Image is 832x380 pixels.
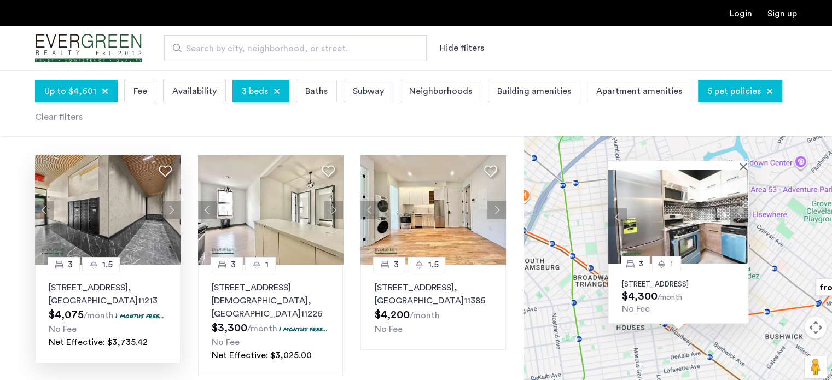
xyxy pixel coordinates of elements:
button: Next apartment [730,207,748,226]
button: Previous apartment [608,207,627,226]
div: Clear filters [35,110,83,124]
img: 218_638501918387281360.jpeg [198,155,344,265]
span: Apartment amenities [596,85,682,98]
span: 3 [231,258,236,271]
span: 1 [265,258,269,271]
span: Baths [305,85,328,98]
p: [STREET_ADDRESS] [622,280,735,289]
p: 1 months free... [279,324,328,334]
a: Registration [767,9,797,18]
span: Net Effective: $3,025.00 [212,351,312,360]
button: Next apartment [324,201,343,219]
span: Building amenities [497,85,571,98]
span: $4,075 [49,309,84,320]
button: Show or hide filters [440,42,484,55]
span: No Fee [622,305,650,313]
img: Apartment photo [608,170,748,264]
button: Drag Pegman onto the map to open Street View [805,356,827,378]
sub: /month [247,324,277,333]
button: Close [742,162,749,170]
span: Availability [172,85,217,98]
sub: /month [658,294,682,301]
a: 31.5[STREET_ADDRESS], [GEOGRAPHIC_DATA]112131 months free...No FeeNet Effective: $3,735.42 [35,265,181,363]
span: 1 [670,260,673,267]
span: $4,200 [374,309,409,320]
button: Next apartment [487,201,506,219]
input: Apartment Search [164,35,427,61]
p: [STREET_ADDRESS][DEMOGRAPHIC_DATA] 11226 [212,281,330,320]
p: [STREET_ADDRESS] 11385 [374,281,492,307]
span: Neighborhoods [409,85,472,98]
span: 3 beds [242,85,268,98]
span: Subway [353,85,384,98]
span: 3 [68,258,73,271]
p: [STREET_ADDRESS] 11213 [49,281,167,307]
span: No Fee [374,325,402,334]
span: 5 pet policies [707,85,761,98]
span: Net Effective: $3,735.42 [49,338,148,347]
sub: /month [409,311,439,320]
span: 3 [639,260,643,267]
span: $4,300 [622,291,658,302]
span: No Fee [212,338,240,347]
span: 3 [393,258,398,271]
button: Map camera controls [805,317,827,338]
a: 31[STREET_ADDRESS][DEMOGRAPHIC_DATA], [GEOGRAPHIC_DATA]112261 months free...No FeeNet Effective: ... [198,265,344,376]
img: 66a1adb6-6608-43dd-a245-dc7333f8b390_638917483484800748.png [35,155,181,265]
span: Fee [133,85,147,98]
button: Previous apartment [198,201,217,219]
span: No Fee [49,325,77,334]
span: $3,300 [212,323,247,334]
sub: /month [84,311,114,320]
span: 1.5 [428,258,438,271]
span: Up to $4,601 [44,85,96,98]
a: Login [730,9,752,18]
p: 1 months free... [115,311,164,320]
span: 1.5 [102,258,113,271]
a: Cazamio Logo [35,28,142,69]
span: Search by city, neighborhood, or street. [186,42,396,55]
button: Previous apartment [360,201,379,219]
button: Next apartment [162,201,181,219]
img: 1999_638606367151593945.jpeg [360,155,506,265]
img: logo [35,28,142,69]
button: Previous apartment [35,201,54,219]
a: 31.5[STREET_ADDRESS], [GEOGRAPHIC_DATA]11385No Fee [360,265,506,350]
